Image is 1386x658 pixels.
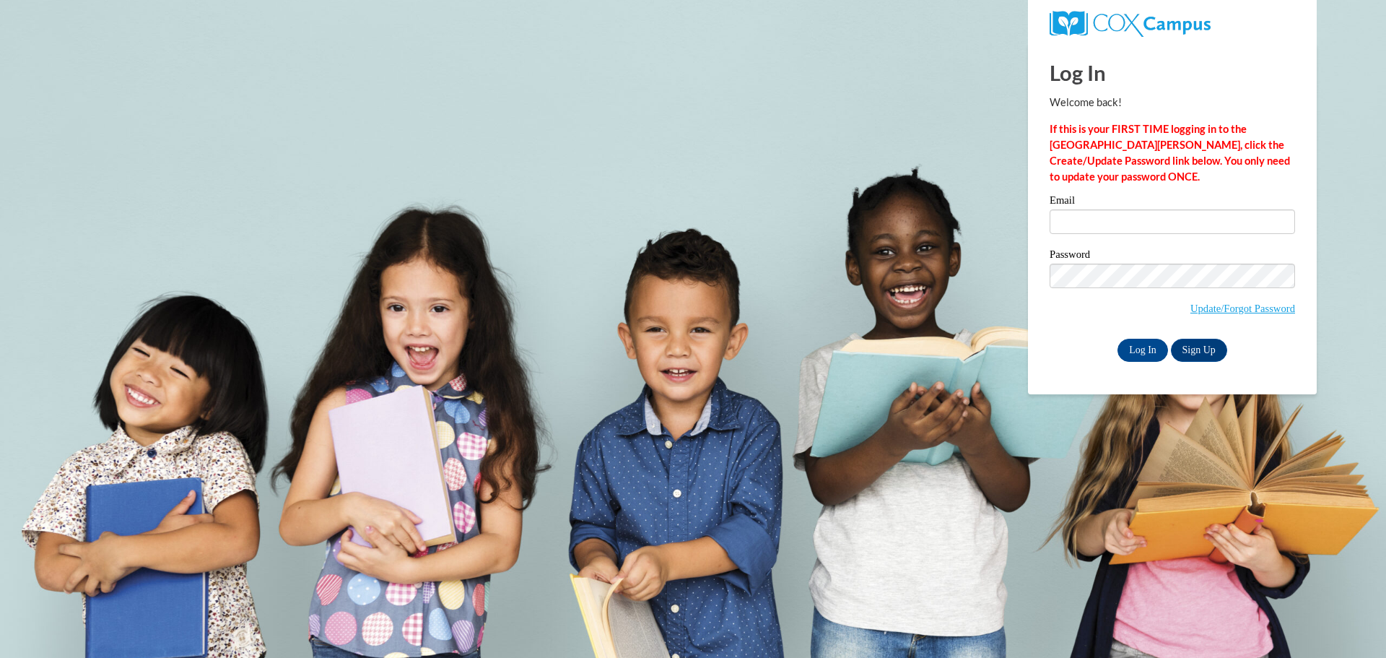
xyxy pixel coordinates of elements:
label: Email [1050,195,1295,209]
p: Welcome back! [1050,95,1295,111]
a: Sign Up [1171,339,1227,362]
img: COX Campus [1050,11,1211,37]
label: Password [1050,249,1295,264]
a: Update/Forgot Password [1190,303,1295,314]
h1: Log In [1050,58,1295,87]
a: COX Campus [1050,17,1211,29]
input: Log In [1117,339,1168,362]
strong: If this is your FIRST TIME logging in to the [GEOGRAPHIC_DATA][PERSON_NAME], click the Create/Upd... [1050,123,1290,183]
